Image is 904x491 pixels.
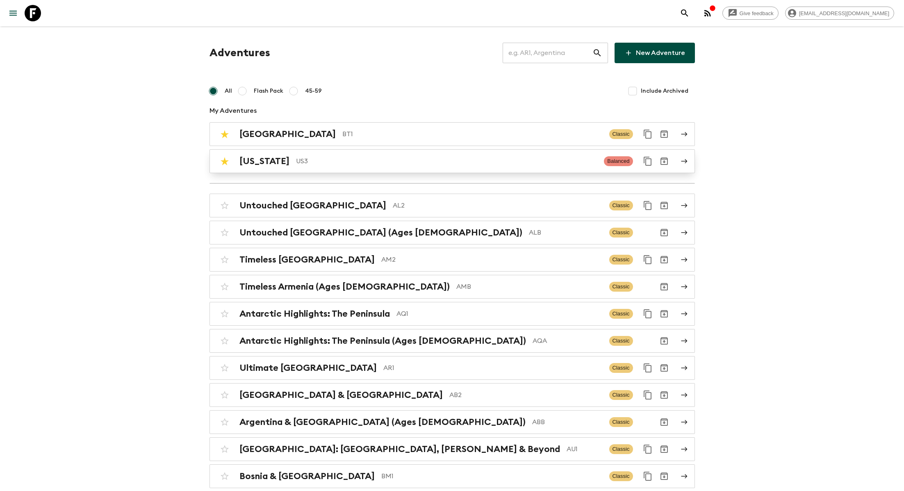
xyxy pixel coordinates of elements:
[609,201,633,210] span: Classic
[503,41,592,64] input: e.g. AR1, Argentina
[239,129,336,139] h2: [GEOGRAPHIC_DATA]
[209,302,695,326] a: Antarctic Highlights: The PeninsulaAQ1ClassicDuplicate for 45-59Archive
[656,306,672,322] button: Archive
[209,464,695,488] a: Bosnia & [GEOGRAPHIC_DATA]BM1ClassicDuplicate for 45-59Archive
[795,10,894,16] span: [EMAIL_ADDRESS][DOMAIN_NAME]
[609,336,633,346] span: Classic
[532,417,603,427] p: ABB
[239,156,289,167] h2: [US_STATE]
[609,417,633,427] span: Classic
[209,383,695,407] a: [GEOGRAPHIC_DATA] & [GEOGRAPHIC_DATA]AB2ClassicDuplicate for 45-59Archive
[640,468,656,484] button: Duplicate for 45-59
[239,444,560,454] h2: [GEOGRAPHIC_DATA]: [GEOGRAPHIC_DATA], [PERSON_NAME] & Beyond
[656,197,672,214] button: Archive
[239,471,375,482] h2: Bosnia & [GEOGRAPHIC_DATA]
[640,306,656,322] button: Duplicate for 45-59
[604,156,633,166] span: Balanced
[656,126,672,142] button: Archive
[225,87,232,95] span: All
[239,417,526,427] h2: Argentina & [GEOGRAPHIC_DATA] (Ages [DEMOGRAPHIC_DATA])
[209,122,695,146] a: [GEOGRAPHIC_DATA]BT1ClassicDuplicate for 45-59Archive
[209,356,695,380] a: Ultimate [GEOGRAPHIC_DATA]AR1ClassicDuplicate for 45-59Archive
[656,153,672,169] button: Archive
[342,129,603,139] p: BT1
[209,194,695,217] a: Untouched [GEOGRAPHIC_DATA]AL2ClassicDuplicate for 45-59Archive
[396,309,603,319] p: AQ1
[209,248,695,272] a: Timeless [GEOGRAPHIC_DATA]AM2ClassicDuplicate for 45-59Archive
[456,282,603,292] p: AMB
[785,7,894,20] div: [EMAIL_ADDRESS][DOMAIN_NAME]
[640,197,656,214] button: Duplicate for 45-59
[609,309,633,319] span: Classic
[640,153,656,169] button: Duplicate for 45-59
[239,200,386,211] h2: Untouched [GEOGRAPHIC_DATA]
[609,228,633,238] span: Classic
[239,363,377,373] h2: Ultimate [GEOGRAPHIC_DATA]
[5,5,21,21] button: menu
[567,444,603,454] p: AU1
[393,201,603,210] p: AL2
[209,329,695,353] a: Antarctic Highlights: The Peninsula (Ages [DEMOGRAPHIC_DATA])AQAClassicArchive
[641,87,688,95] span: Include Archived
[209,45,270,61] h1: Adventures
[529,228,603,238] p: ALB
[640,126,656,142] button: Duplicate for 45-59
[239,336,526,346] h2: Antarctic Highlights: The Peninsula (Ages [DEMOGRAPHIC_DATA])
[656,468,672,484] button: Archive
[239,254,375,265] h2: Timeless [GEOGRAPHIC_DATA]
[609,129,633,139] span: Classic
[381,255,603,265] p: AM2
[640,360,656,376] button: Duplicate for 45-59
[676,5,693,21] button: search adventures
[656,360,672,376] button: Archive
[305,87,322,95] span: 45-59
[656,441,672,457] button: Archive
[609,363,633,373] span: Classic
[609,471,633,481] span: Classic
[609,390,633,400] span: Classic
[735,10,778,16] span: Give feedback
[239,390,443,400] h2: [GEOGRAPHIC_DATA] & [GEOGRAPHIC_DATA]
[609,255,633,265] span: Classic
[209,275,695,299] a: Timeless Armenia (Ages [DEMOGRAPHIC_DATA])AMBClassicArchive
[640,387,656,403] button: Duplicate for 45-59
[656,414,672,430] button: Archive
[656,224,672,241] button: Archive
[656,333,672,349] button: Archive
[656,251,672,268] button: Archive
[449,390,603,400] p: AB2
[615,43,695,63] a: New Adventure
[656,279,672,295] button: Archive
[656,387,672,403] button: Archive
[640,251,656,268] button: Duplicate for 45-59
[296,156,598,166] p: US3
[209,149,695,173] a: [US_STATE]US3BalancedDuplicate for 45-59Archive
[381,471,603,481] p: BM1
[722,7,779,20] a: Give feedback
[209,221,695,244] a: Untouched [GEOGRAPHIC_DATA] (Ages [DEMOGRAPHIC_DATA])ALBClassicArchive
[239,227,522,238] h2: Untouched [GEOGRAPHIC_DATA] (Ages [DEMOGRAPHIC_DATA])
[609,444,633,454] span: Classic
[239,281,450,292] h2: Timeless Armenia (Ages [DEMOGRAPHIC_DATA])
[209,437,695,461] a: [GEOGRAPHIC_DATA]: [GEOGRAPHIC_DATA], [PERSON_NAME] & BeyondAU1ClassicDuplicate for 45-59Archive
[209,106,695,116] p: My Adventures
[209,410,695,434] a: Argentina & [GEOGRAPHIC_DATA] (Ages [DEMOGRAPHIC_DATA])ABBClassicArchive
[640,441,656,457] button: Duplicate for 45-59
[533,336,603,346] p: AQA
[383,363,603,373] p: AR1
[609,282,633,292] span: Classic
[254,87,283,95] span: Flash Pack
[239,308,390,319] h2: Antarctic Highlights: The Peninsula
